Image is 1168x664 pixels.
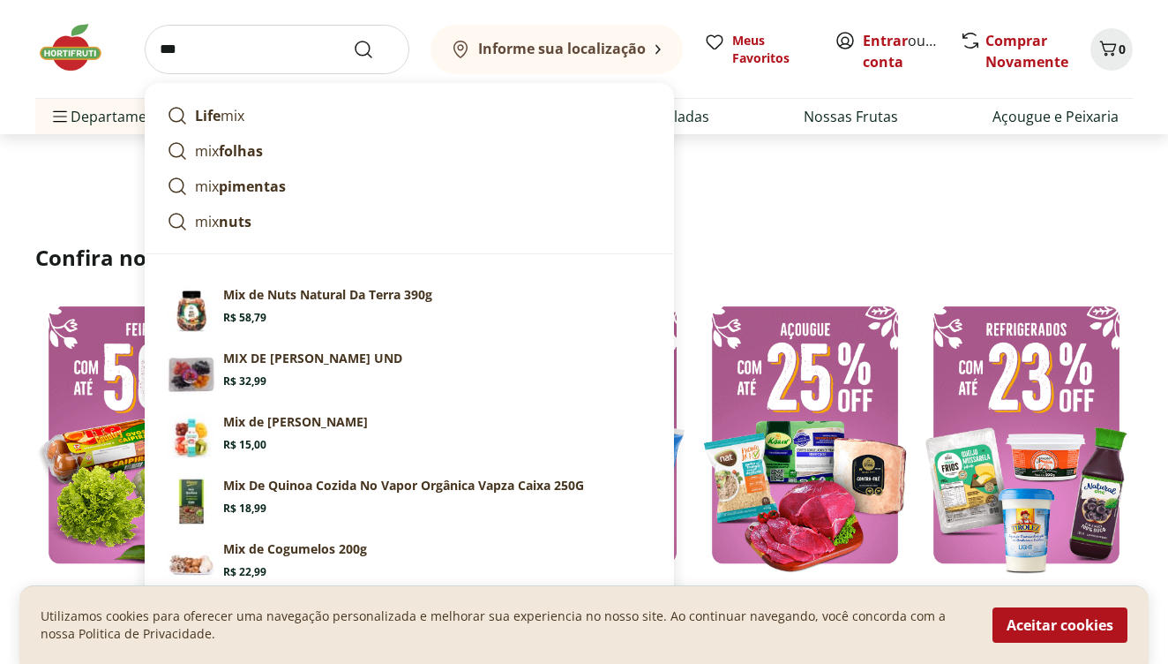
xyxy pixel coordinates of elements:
a: PrincipalMix de [PERSON_NAME]R$ 15,00 [160,406,659,470]
img: resfriados [920,293,1133,577]
p: mix [195,211,251,232]
button: Informe sua localização [431,25,683,74]
a: Açougue e Peixaria [992,106,1119,127]
strong: Life [195,106,221,125]
a: Comprar Novamente [985,31,1068,72]
span: R$ 32,99 [223,374,266,389]
button: Aceitar cookies [992,607,1127,643]
input: search [145,25,409,74]
button: Menu [49,95,71,138]
button: Submit Search [353,39,395,60]
span: 0 [1119,41,1126,57]
img: Mix de Cogumelos 200g [167,540,216,590]
h2: Confira nossos descontos exclusivos [35,244,1133,272]
img: Principal [167,477,216,526]
a: mixpimentas [160,169,659,204]
img: feira [35,293,248,577]
a: PrincipalMix De Quinoa Cozida No Vapor Orgânica Vapza Caixa 250GR$ 18,99 [160,470,659,533]
a: Criar conta [863,31,960,72]
p: Mix de Cogumelos 200g [223,540,367,558]
a: PrincipalMix de Nuts Natural Da Terra 390gR$ 58,79 [160,279,659,343]
span: Departamentos [49,95,176,138]
a: Nossas Frutas [804,106,898,127]
span: R$ 15,00 [223,438,266,452]
strong: pimentas [219,177,286,196]
img: Principal [167,286,216,336]
button: Carrinho [1090,28,1133,71]
strong: nuts [219,212,251,231]
strong: folhas [219,141,263,161]
a: mixnuts [160,204,659,239]
span: R$ 18,99 [223,502,266,516]
p: mix [195,176,286,197]
span: R$ 58,79 [223,311,266,325]
p: Mix de Nuts Natural Da Terra 390g [223,286,432,304]
a: Lifemix [160,98,659,133]
b: Informe sua localização [478,39,646,58]
img: açougue [699,293,911,577]
a: Mix de Cogumelos 200gMix de Cogumelos 200gR$ 22,99 [160,533,659,597]
img: Principal [167,413,216,463]
a: MIX DE [PERSON_NAME] UNDR$ 32,99 [160,343,659,406]
span: Meus Favoritos [732,32,813,67]
a: Meus Favoritos [704,32,813,67]
p: mix [195,105,244,126]
a: Entrar [863,31,908,50]
span: R$ 22,99 [223,565,266,579]
a: mixfolhas [160,133,659,169]
span: ou [863,30,941,72]
p: Mix de [PERSON_NAME] [223,413,368,431]
p: MIX DE [PERSON_NAME] UND [223,350,402,367]
p: mix [195,140,263,162]
img: Hortifruti [35,21,124,74]
p: Utilizamos cookies para oferecer uma navegação personalizada e melhorar sua experiencia no nosso ... [41,607,971,643]
p: Mix De Quinoa Cozida No Vapor Orgânica Vapza Caixa 250G [223,477,584,494]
